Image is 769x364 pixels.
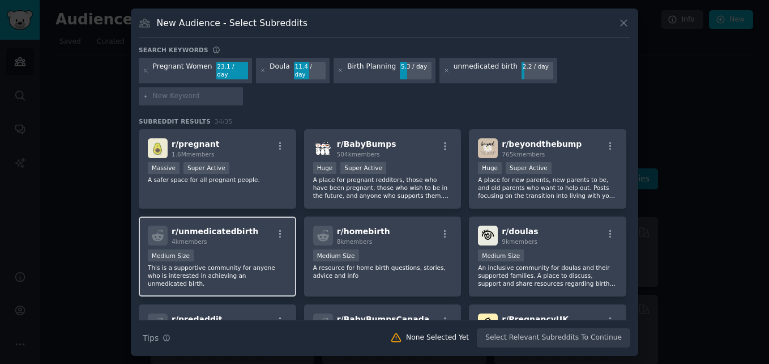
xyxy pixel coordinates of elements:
div: Super Active [340,162,386,174]
span: r/ doulas [502,227,538,236]
div: 23.1 / day [216,62,248,80]
p: A place for pregnant redditors, those who have been pregnant, those who wish to be in the future,... [313,176,452,200]
div: Huge [313,162,337,174]
img: PregnancyUK [478,314,498,333]
span: r/ unmedicatedbirth [172,227,258,236]
span: 1.6M members [172,151,215,158]
span: 8k members [337,238,373,245]
span: r/ BabyBumps [337,139,396,149]
div: Birth Planning [347,62,396,80]
p: An inclusive community for doulas and their supported families. A place to discuss, support and s... [478,264,617,287]
p: A place for new parents, new parents to be, and old parents who want to help out. Posts focusing ... [478,176,617,200]
div: Super Active [183,162,229,174]
p: A resource for home birth questions, stories, advice and info [313,264,452,280]
div: Huge [478,162,502,174]
input: New Keyword [153,91,239,101]
div: 2.2 / day [522,62,553,72]
p: This is a supportive community for anyone who is interested in achieving an unmedicated birth. [148,264,287,287]
span: r/ BabyBumpsCanada [337,315,429,324]
img: doulas [478,226,498,246]
span: Subreddit Results [139,117,211,125]
span: 34 / 35 [215,118,233,125]
p: A safer space for all pregnant people. [148,176,287,184]
div: unmedicated birth [454,62,518,80]
div: Massive [148,162,180,174]
h3: New Audience - Select Subreddits [157,17,307,29]
div: 11.4 / day [294,62,326,80]
div: Medium Size [478,249,524,261]
div: Doula [270,62,290,80]
div: Medium Size [148,249,194,261]
button: Tips [139,328,174,348]
span: r/ PregnancyUK [502,315,569,324]
h3: Search keywords [139,46,208,54]
div: Super Active [506,162,552,174]
span: 9k members [502,238,537,245]
img: pregnant [148,138,168,158]
span: 504k members [337,151,380,158]
div: None Selected Yet [406,333,469,343]
div: Pregnant Women [153,62,212,80]
span: r/ homebirth [337,227,390,236]
span: 4k members [172,238,207,245]
span: r/ predaddit [172,315,222,324]
div: Medium Size [313,249,359,261]
span: Tips [143,332,159,344]
span: r/ beyondthebump [502,139,582,149]
div: 5.3 / day [400,62,432,72]
span: r/ pregnant [172,139,220,149]
img: BabyBumps [313,138,333,158]
img: beyondthebump [478,138,498,158]
span: 765k members [502,151,545,158]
